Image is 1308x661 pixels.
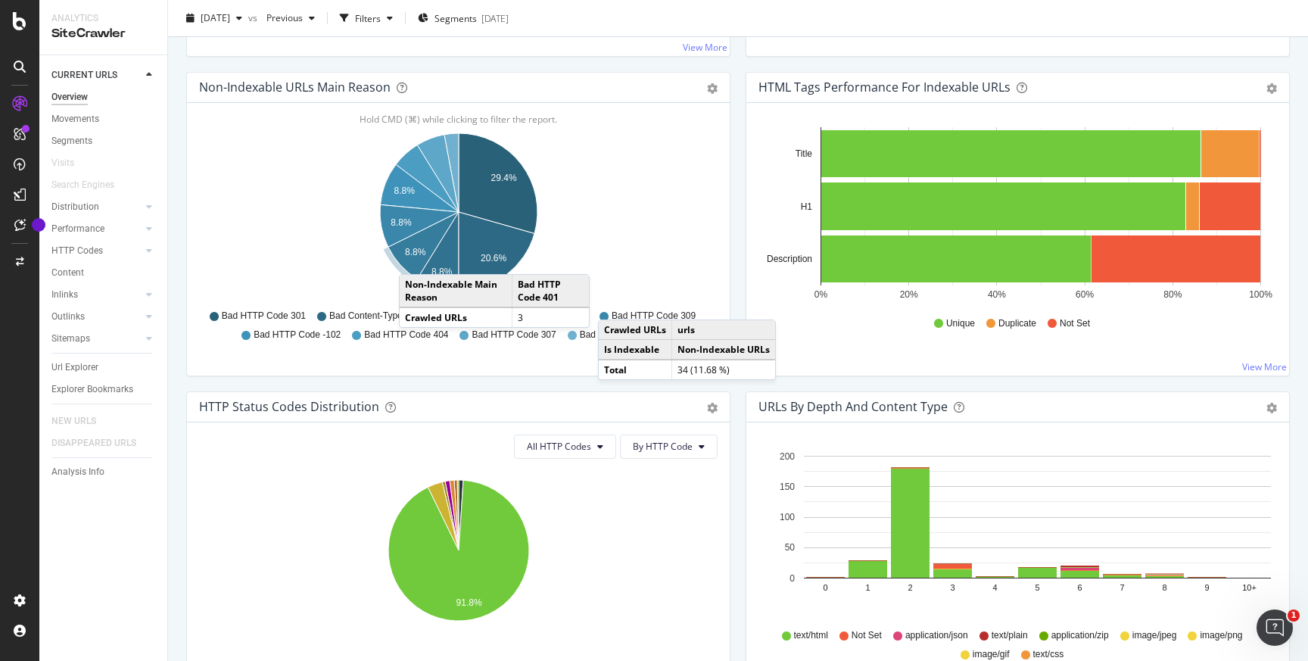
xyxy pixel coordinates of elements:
[51,25,155,42] div: SiteCrawler
[801,201,813,212] text: H1
[260,11,303,24] span: Previous
[51,221,142,237] a: Performance
[1249,289,1272,300] text: 100%
[434,11,477,24] span: Segments
[599,340,672,360] td: Is Indexable
[51,155,89,171] a: Visits
[950,583,955,592] text: 3
[51,89,157,105] a: Overview
[254,329,341,341] span: Bad HTTP Code -102
[852,629,882,642] span: Not Set
[707,403,718,413] div: gear
[405,247,426,257] text: 8.8%
[580,329,664,341] span: Bad HTTP Code 405
[514,435,616,459] button: All HTTP Codes
[32,218,45,232] div: Tooltip anchor
[988,289,1006,300] text: 40%
[1242,360,1287,373] a: View More
[1132,629,1177,642] span: image/jpeg
[946,317,975,330] span: Unique
[260,6,321,30] button: Previous
[865,583,870,592] text: 1
[400,307,512,327] td: Crawled URLs
[51,133,92,149] div: Segments
[481,11,509,24] div: [DATE]
[51,155,74,171] div: Visits
[973,648,1010,661] span: image/gif
[199,399,379,414] div: HTTP Status Codes Distribution
[199,80,391,95] div: Non-Indexable URLs Main Reason
[900,289,918,300] text: 20%
[1257,610,1293,646] iframe: Intercom live chat
[683,41,727,54] a: View More
[1077,583,1082,592] text: 6
[51,435,151,451] a: DISAPPEARED URLS
[1163,289,1182,300] text: 80%
[51,177,114,193] div: Search Engines
[51,177,129,193] a: Search Engines
[599,360,672,379] td: Total
[222,310,306,323] span: Bad HTTP Code 301
[334,6,399,30] button: Filters
[51,12,155,25] div: Analytics
[51,199,142,215] a: Distribution
[51,360,157,376] a: Url Explorer
[758,127,1277,303] svg: A chart.
[1288,610,1300,622] span: 1
[51,413,96,429] div: NEW URLS
[512,275,589,307] td: Bad HTTP Code 401
[814,289,828,300] text: 0%
[51,221,104,237] div: Performance
[599,320,672,340] td: Crawled URLs
[180,6,248,30] button: [DATE]
[51,309,85,325] div: Outlinks
[431,267,453,277] text: 8.8%
[391,217,412,228] text: 8.8%
[51,309,142,325] a: Outlinks
[51,382,133,398] div: Explorer Bookmarks
[672,340,776,360] td: Non-Indexable URLs
[51,199,99,215] div: Distribution
[51,67,117,83] div: CURRENT URLS
[620,435,718,459] button: By HTTP Code
[51,111,99,127] div: Movements
[51,360,98,376] div: Url Explorer
[51,413,111,429] a: NEW URLS
[512,307,589,327] td: 3
[758,80,1011,95] div: HTML Tags Performance for Indexable URLs
[456,597,482,608] text: 91.8%
[794,629,828,642] span: text/html
[355,11,381,24] div: Filters
[51,133,157,149] a: Segments
[1051,629,1109,642] span: application/zip
[51,67,142,83] a: CURRENT URLS
[51,464,157,480] a: Analysis Info
[51,331,142,347] a: Sitemaps
[491,173,517,183] text: 29.4%
[199,127,718,303] svg: A chart.
[672,360,776,379] td: 34 (11.68 %)
[1162,583,1166,592] text: 8
[780,482,795,492] text: 150
[1076,289,1094,300] text: 60%
[707,83,718,94] div: gear
[767,254,812,264] text: Description
[785,542,796,553] text: 50
[789,573,795,584] text: 0
[51,243,103,259] div: HTTP Codes
[51,287,142,303] a: Inlinks
[796,148,813,159] text: Title
[998,317,1036,330] span: Duplicate
[612,310,696,323] span: Bad HTTP Code 309
[780,512,795,522] text: 100
[633,440,693,453] span: By HTTP Code
[1204,583,1209,592] text: 9
[51,435,136,451] div: DISAPPEARED URLS
[248,11,260,24] span: vs
[400,275,512,307] td: Non-Indexable Main Reason
[51,89,88,105] div: Overview
[758,447,1277,622] svg: A chart.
